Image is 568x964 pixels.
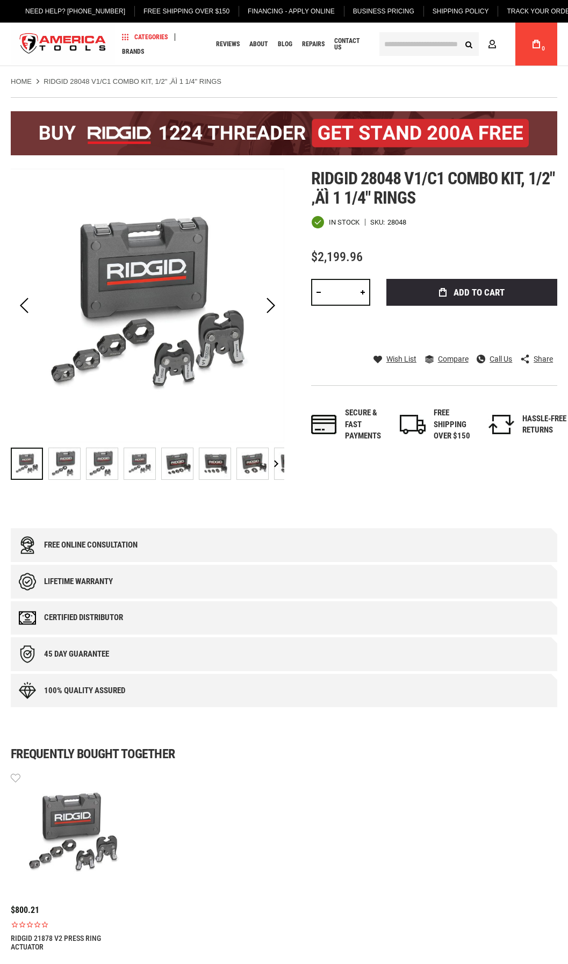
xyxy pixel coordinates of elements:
[454,288,505,297] span: Add to Cart
[199,448,231,479] img: RIDGID 28048 V1/C1 COMBO KIT, 1/2" ‚Äì 1 1/4" RINGS
[117,30,172,44] a: Categories
[122,48,144,55] span: Brands
[11,169,284,442] img: RIDGID 28048 V1/C1 COMBO KIT, 1/2" ‚Äì 1 1/4" RINGS
[44,541,138,550] div: Free online consultation
[522,413,566,436] div: HASSLE-FREE RETURNS
[311,215,360,229] div: Availability
[268,442,284,485] div: Next
[273,37,297,52] a: Blog
[400,415,426,434] img: shipping
[216,41,240,47] span: Reviews
[433,8,489,15] span: Shipping Policy
[11,77,32,87] a: Home
[161,442,199,485] div: RIDGID 28048 V1/C1 COMBO KIT, 1/2" ‚Äì 1 1/4" RINGS
[11,24,115,64] a: store logo
[124,442,161,485] div: RIDGID 28048 V1/C1 COMBO KIT, 1/2" ‚Äì 1 1/4" RINGS
[477,354,512,364] a: Call Us
[11,934,135,952] a: RIDGID 21878 V2 PRESS RING ACTUATOR
[48,442,86,485] div: RIDGID 28048 V1/C1 COMBO KIT, 1/2" ‚Äì 1 1/4" RINGS
[199,442,236,485] div: RIDGID 28048 V1/C1 COMBO KIT, 1/2" ‚Äì 1 1/4" RINGS
[302,41,325,47] span: Repairs
[542,46,545,52] span: 0
[122,33,168,41] span: Categories
[11,905,39,916] span: $800.21
[297,37,329,52] a: Repairs
[311,168,554,208] span: Ridgid 28048 v1/c1 combo kit, 1/2" ‚Äì 1 1/4" rings
[44,577,113,586] div: Lifetime warranty
[211,37,245,52] a: Reviews
[329,37,371,52] a: Contact Us
[11,442,48,485] div: RIDGID 28048 V1/C1 COMBO KIT, 1/2" ‚Äì 1 1/4" RINGS
[345,407,389,442] div: Secure & fast payments
[329,219,360,226] span: In stock
[387,219,406,226] div: 28048
[386,279,557,306] button: Add to Cart
[526,23,547,66] a: 0
[434,407,478,442] div: FREE SHIPPING OVER $150
[86,442,124,485] div: RIDGID 28048 V1/C1 COMBO KIT, 1/2" ‚Äì 1 1/4" RINGS
[11,169,38,442] div: Previous
[117,44,149,59] a: Brands
[11,111,557,155] img: BOGO: Buy the RIDGID® 1224 Threader (26092), get the 92467 200A Stand FREE!
[370,219,387,226] strong: SKU
[534,355,553,363] span: Share
[44,650,109,659] div: 45 day Guarantee
[237,448,268,479] img: RIDGID 28048 V1/C1 COMBO KIT, 1/2" ‚Äì 1 1/4" RINGS
[311,415,337,434] img: payments
[124,448,155,479] img: RIDGID 28048 V1/C1 COMBO KIT, 1/2" ‚Äì 1 1/4" RINGS
[278,41,292,47] span: Blog
[438,355,469,363] span: Compare
[44,613,123,622] div: Certified Distributor
[87,448,118,479] img: RIDGID 28048 V1/C1 COMBO KIT, 1/2" ‚Äì 1 1/4" RINGS
[334,38,366,51] span: Contact Us
[488,415,514,434] img: returns
[373,354,416,364] a: Wish List
[162,448,193,479] img: RIDGID 28048 V1/C1 COMBO KIT, 1/2" ‚Äì 1 1/4" RINGS
[249,41,268,47] span: About
[458,34,479,54] button: Search
[311,249,363,264] span: $2,199.96
[11,921,135,929] span: Rated 0.0 out of 5 stars 0 reviews
[425,354,469,364] a: Compare
[245,37,273,52] a: About
[236,442,274,485] div: RIDGID 28048 V1/C1 COMBO KIT, 1/2" ‚Äì 1 1/4" RINGS
[11,747,557,760] h1: Frequently bought together
[44,77,221,85] strong: RIDGID 28048 V1/C1 COMBO KIT, 1/2" ‚Äì 1 1/4" RINGS
[257,169,284,442] div: Next
[44,686,125,695] div: 100% quality assured
[386,355,416,363] span: Wish List
[490,355,512,363] span: Call Us
[11,24,115,64] img: America Tools
[49,448,80,479] img: RIDGID 28048 V1/C1 COMBO KIT, 1/2" ‚Äì 1 1/4" RINGS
